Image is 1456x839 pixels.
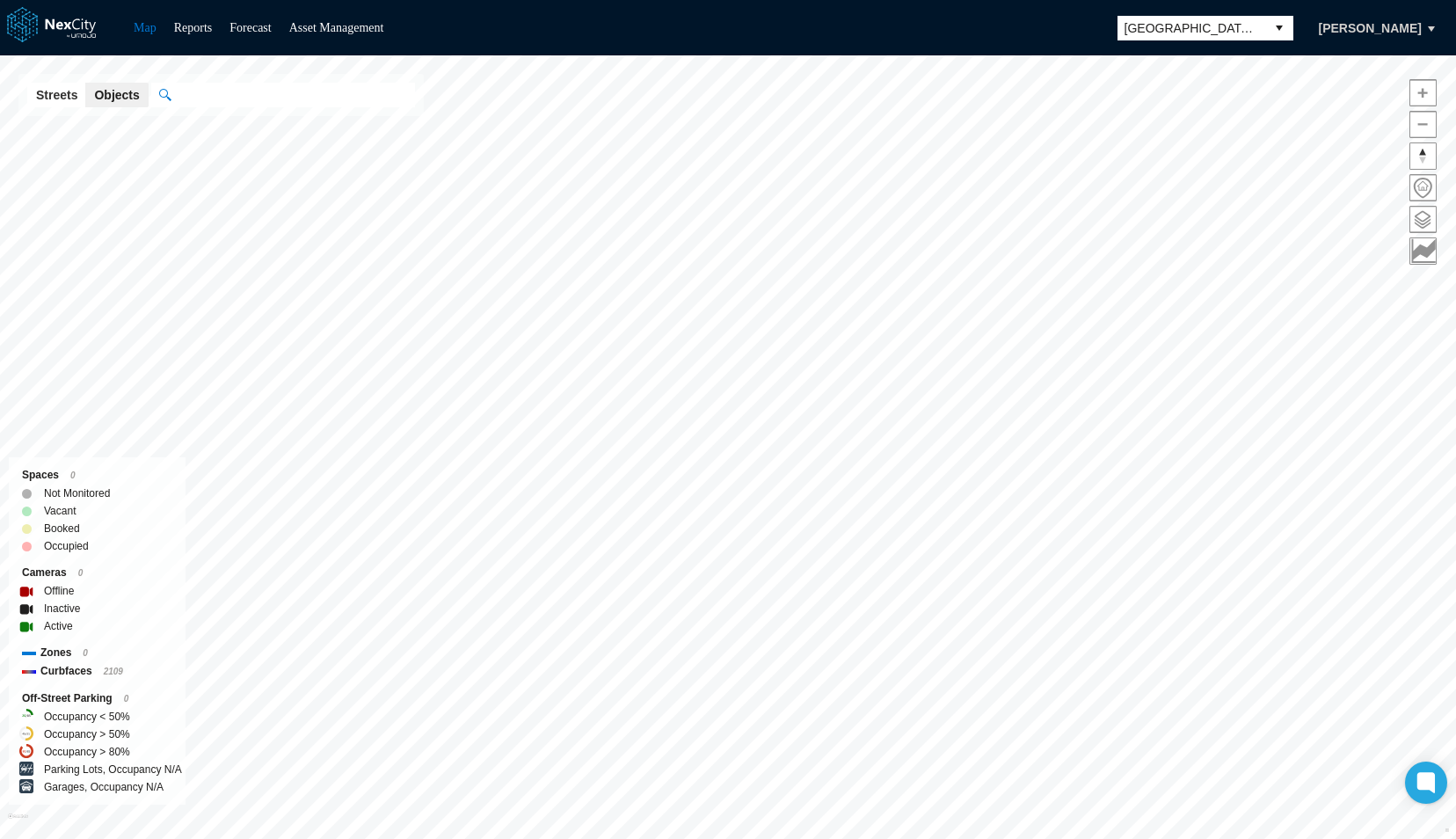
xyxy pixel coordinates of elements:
label: Occupancy > 50% [44,726,130,743]
a: Forecast [229,21,271,34]
label: Parking Lots, Occupancy N/A [44,761,182,778]
span: Objects [94,86,139,104]
div: Cameras [22,564,172,582]
button: Objects [85,83,148,107]
button: [PERSON_NAME] [1300,13,1440,43]
a: Reports [174,21,213,34]
span: Zoom in [1410,80,1436,106]
span: 2109 [104,667,123,676]
label: Offline [44,582,74,600]
label: Occupancy > 80% [44,743,130,761]
label: Not Monitored [44,485,110,502]
label: Inactive [44,600,80,617]
button: Reset bearing to north [1409,142,1437,170]
span: 0 [124,694,129,704]
button: Streets [27,83,86,107]
a: Mapbox homepage [8,813,28,834]
button: Home [1409,174,1437,201]
button: select [1265,16,1293,40]
button: Zoom out [1409,111,1437,138]
label: Active [44,617,73,635]
button: Zoom in [1409,79,1437,106]
span: Streets [36,86,77,104]
span: Reset bearing to north [1410,143,1436,169]
a: Map [134,21,157,34]
button: Layers management [1409,206,1437,233]
div: Spaces [22,466,172,485]
label: Vacant [44,502,76,520]
span: 0 [83,648,88,658]
label: Occupancy < 50% [44,708,130,726]
span: 0 [70,471,76,480]
span: [PERSON_NAME] [1319,19,1422,37]
label: Garages, Occupancy N/A [44,778,164,796]
div: Zones [22,644,172,662]
button: Key metrics [1409,237,1437,265]
label: Booked [44,520,80,537]
span: [GEOGRAPHIC_DATA][PERSON_NAME] [1125,19,1258,37]
label: Occupied [44,537,89,555]
span: Zoom out [1410,112,1436,137]
div: Off-Street Parking [22,689,172,708]
a: Asset Management [289,21,384,34]
div: Curbfaces [22,662,172,681]
span: 0 [78,568,84,578]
